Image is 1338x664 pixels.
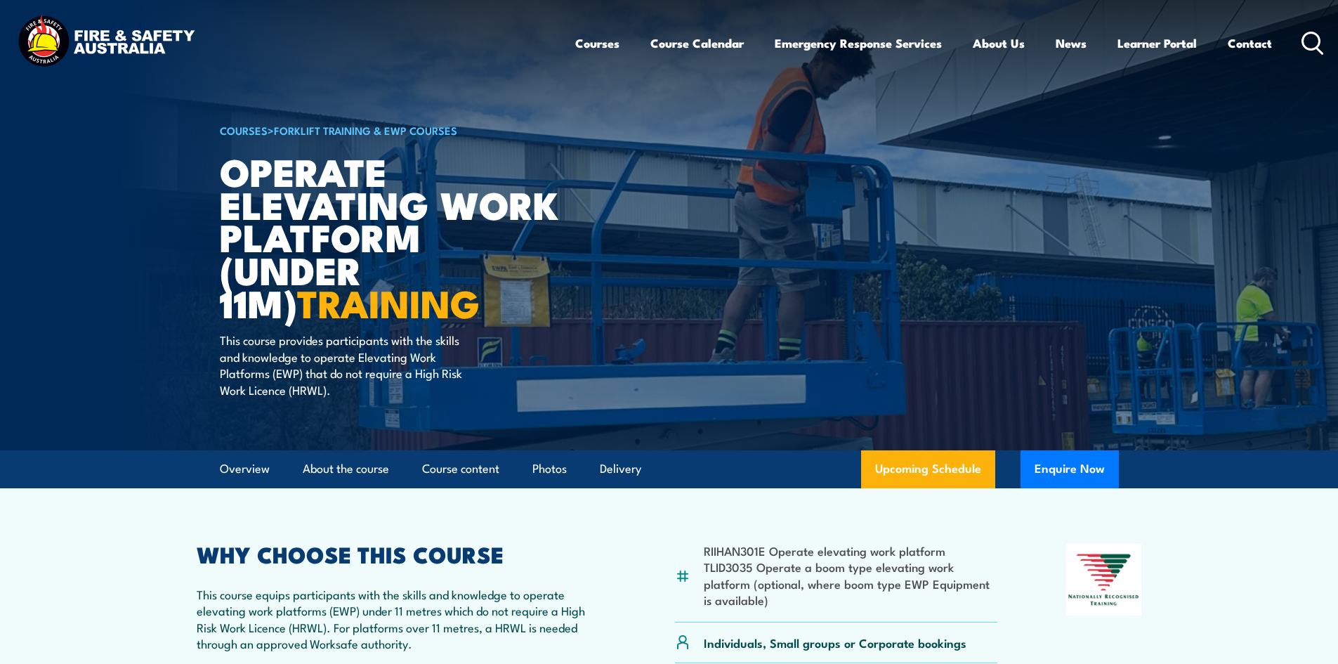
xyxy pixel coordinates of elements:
[575,25,619,62] a: Courses
[297,273,480,331] strong: TRAINING
[303,450,389,488] a: About the course
[775,25,942,62] a: Emergency Response Services
[220,332,476,398] p: This course provides participants with the skills and knowledge to operate Elevating Work Platfor...
[220,122,268,138] a: COURSES
[274,122,457,138] a: Forklift Training & EWP Courses
[704,634,966,651] p: Individuals, Small groups or Corporate bookings
[704,559,998,608] li: TLID3035 Operate a boom type elevating work platform (optional, where boom type EWP Equipment is ...
[422,450,499,488] a: Course content
[197,544,607,564] h2: WHY CHOOSE THIS COURSE
[220,122,567,138] h6: >
[1228,25,1272,62] a: Contact
[1056,25,1087,62] a: News
[650,25,744,62] a: Course Calendar
[1021,450,1119,488] button: Enquire Now
[973,25,1025,62] a: About Us
[197,586,607,652] p: This course equips participants with the skills and knowledge to operate elevating work platforms...
[1117,25,1197,62] a: Learner Portal
[532,450,567,488] a: Photos
[600,450,641,488] a: Delivery
[220,450,270,488] a: Overview
[1066,544,1142,616] img: Nationally Recognised Training logo.
[861,450,995,488] a: Upcoming Schedule
[704,542,998,559] li: RIIHAN301E Operate elevating work platform
[220,155,567,319] h1: Operate Elevating Work Platform (under 11m)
